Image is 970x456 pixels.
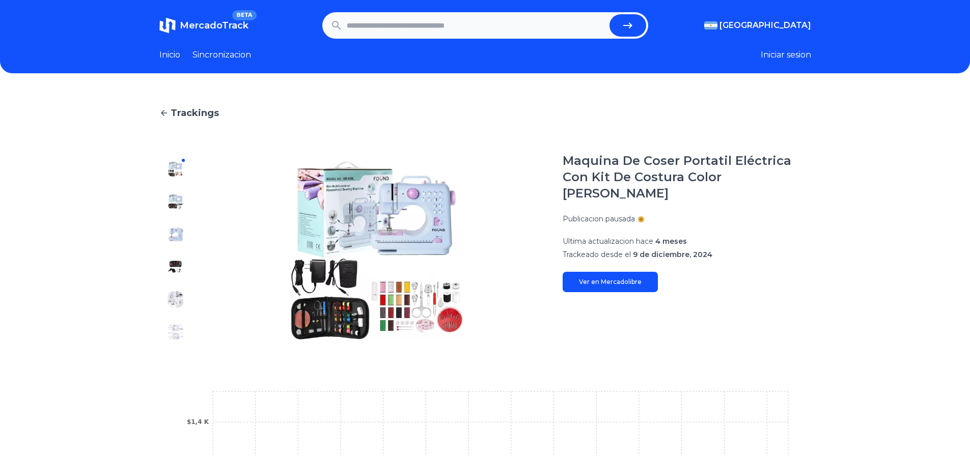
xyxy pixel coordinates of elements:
[212,153,542,348] img: Maquina De Coser Portatil Eléctrica Con Kit De Costura Color Blanco
[563,250,631,259] span: Trackeado desde el
[563,237,653,246] span: Ultima actualizacion hace
[159,17,176,34] img: MercadoTrack
[655,237,687,246] span: 4 meses
[563,272,658,292] a: Ver en Mercadolibre
[168,291,184,307] img: Maquina De Coser Portatil Eléctrica Con Kit De Costura Color Blanco
[159,106,811,120] a: Trackings
[761,49,811,61] button: Iniciar sesion
[168,226,184,242] img: Maquina De Coser Portatil Eléctrica Con Kit De Costura Color Blanco
[159,17,248,34] a: MercadoTrackBETA
[171,106,219,120] span: Trackings
[563,214,635,224] p: Publicacion pausada
[180,20,248,31] span: MercadoTrack
[168,161,184,177] img: Maquina De Coser Portatil Eléctrica Con Kit De Costura Color Blanco
[159,49,180,61] a: Inicio
[168,193,184,210] img: Maquina De Coser Portatil Eléctrica Con Kit De Costura Color Blanco
[719,19,811,32] span: [GEOGRAPHIC_DATA]
[232,10,256,20] span: BETA
[192,49,251,61] a: Sincronizacion
[704,19,811,32] button: [GEOGRAPHIC_DATA]
[186,418,209,425] tspan: $1,4 K
[704,21,717,30] img: Argentina
[168,324,184,340] img: Maquina De Coser Portatil Eléctrica Con Kit De Costura Color Blanco
[633,250,712,259] span: 9 de diciembre, 2024
[168,259,184,275] img: Maquina De Coser Portatil Eléctrica Con Kit De Costura Color Blanco
[563,153,811,202] h1: Maquina De Coser Portatil Eléctrica Con Kit De Costura Color [PERSON_NAME]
